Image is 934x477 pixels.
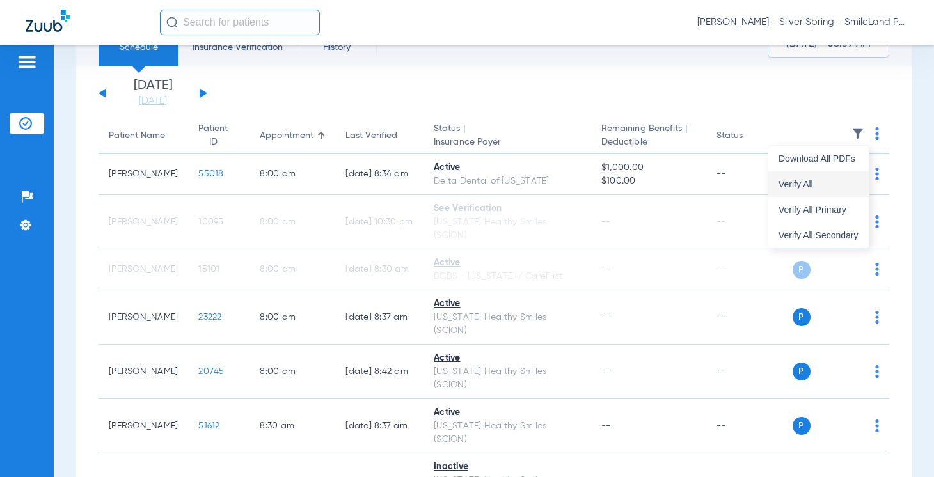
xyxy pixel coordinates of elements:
span: Verify All Secondary [779,231,859,240]
span: Verify All Primary [779,205,859,214]
span: Verify All [779,180,859,189]
span: Download All PDFs [779,154,859,163]
iframe: Chat Widget [870,416,934,477]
